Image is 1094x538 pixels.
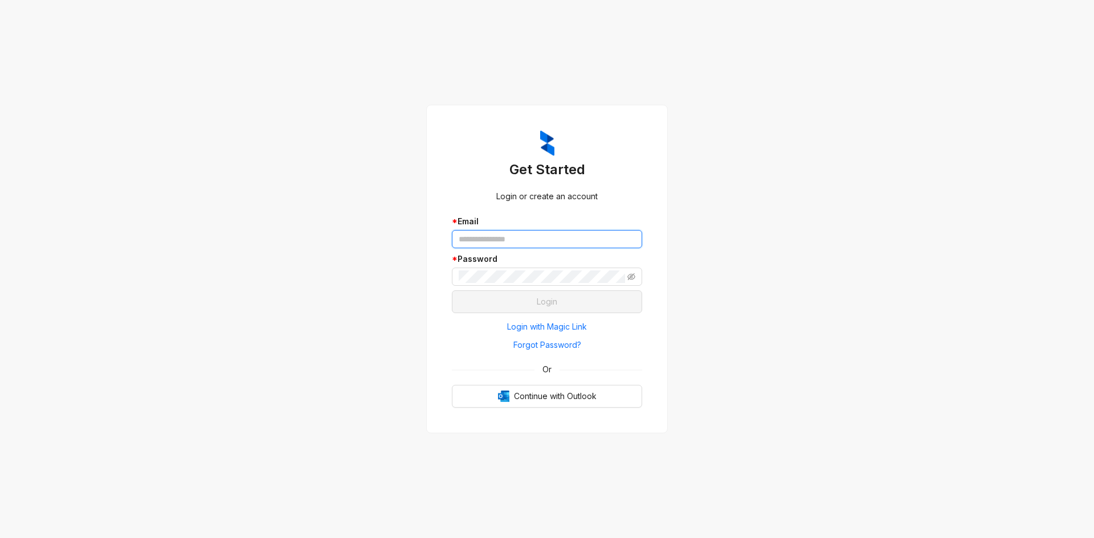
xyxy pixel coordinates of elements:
span: Or [534,363,560,376]
div: Password [452,253,642,265]
span: Continue with Outlook [514,390,597,403]
button: Forgot Password? [452,336,642,354]
button: Login [452,290,642,313]
span: Forgot Password? [513,339,581,351]
button: OutlookContinue with Outlook [452,385,642,408]
span: Login with Magic Link [507,321,587,333]
div: Email [452,215,642,228]
img: Outlook [498,391,509,402]
img: ZumaIcon [540,130,554,157]
button: Login with Magic Link [452,318,642,336]
h3: Get Started [452,161,642,179]
span: eye-invisible [627,273,635,281]
div: Login or create an account [452,190,642,203]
